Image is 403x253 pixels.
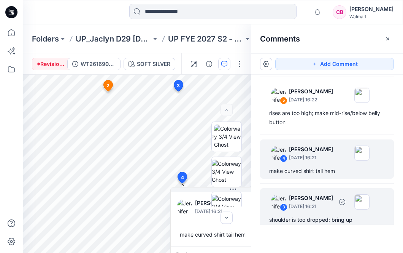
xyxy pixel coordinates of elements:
h2: Comments [260,34,300,43]
div: shoulder is too dropped; bring up [269,215,385,224]
button: WT2616909_ADM_Rev 2_AMERICANA NOTCH SET [67,58,121,70]
span: 2 [106,82,109,89]
div: make curved shirt tail hem [177,227,289,242]
img: Colorway 3/4 View Ghost [212,160,241,184]
p: [PERSON_NAME] [289,145,333,154]
div: SOFT SILVER [137,60,170,68]
p: [PERSON_NAME] [195,199,257,208]
div: [PERSON_NAME] [349,5,393,14]
img: Jennifer Yerkes [177,199,192,215]
div: 4 [280,155,287,162]
div: Walmart [349,14,393,19]
span: 4 [181,174,184,181]
button: Details [203,58,215,70]
img: Jennifer Yerkes [271,194,286,210]
img: Jennifer Yerkes [271,88,286,103]
p: [DATE] 16:21 [289,154,333,162]
button: SOFT SILVER [124,58,175,70]
a: Folders [32,34,59,44]
p: [DATE] 16:22 [289,96,333,104]
div: WT2616909_ADM_Rev 2_AMERICANA NOTCH SET [81,60,116,68]
div: CB [333,5,346,19]
div: 3 [280,203,287,211]
img: Colorway 3/4 View Ghost [212,195,241,219]
a: UP FYE 2027 S2 - [PERSON_NAME] D29 [DEMOGRAPHIC_DATA] Sleepwear [168,34,244,44]
div: rises are too high; make mid-rise/below belly button [269,109,385,127]
div: make curved shirt tail hem [269,167,385,176]
p: [PERSON_NAME] [289,194,333,203]
div: 5 [280,97,287,104]
img: Colorway 3/4 View Ghost [214,125,241,149]
p: [DATE] 16:21 [289,203,333,210]
p: [DATE] 16:21 [195,208,257,215]
a: UP_Jaclyn D29 [DEMOGRAPHIC_DATA] Sleep [76,34,151,44]
button: Add Comment [275,58,394,70]
span: 3 [177,82,180,89]
p: [PERSON_NAME] [289,87,333,96]
img: Jennifer Yerkes [271,146,286,161]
